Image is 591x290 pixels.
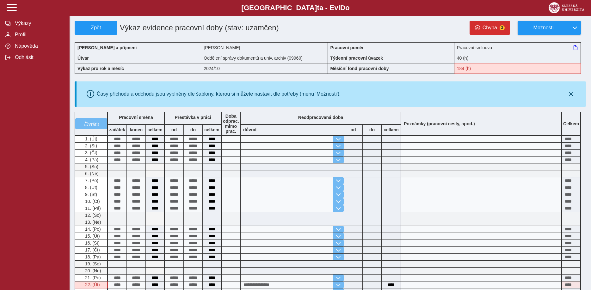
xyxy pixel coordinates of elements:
[84,261,101,266] span: 19. (So)
[165,127,183,132] b: od
[382,127,401,132] b: celkem
[203,127,221,132] b: celkem
[117,21,288,35] h1: Výkaz evidence pracovní doby (stav: uzamčen)
[84,150,97,155] span: 3. (Čt)
[146,127,164,132] b: celkem
[77,66,124,71] b: Výkaz pro rok a měsíc
[363,127,381,132] b: do
[483,25,497,31] span: Chyba
[84,282,100,287] span: 22. (Út)
[330,45,364,50] b: Pracovní poměr
[127,127,145,132] b: konec
[84,185,97,190] span: 8. (Út)
[523,25,564,31] span: Možnosti
[13,32,64,38] span: Profil
[77,25,114,31] span: Zpět
[77,56,89,61] b: Útvar
[108,127,126,132] b: začátek
[175,115,211,120] b: Přestávka v práci
[84,234,100,239] span: 15. (Út)
[84,247,100,252] span: 17. (Čt)
[75,118,107,129] button: vrátit
[84,206,101,211] span: 11. (Pá)
[84,240,100,246] span: 16. (St)
[518,21,569,35] button: Možnosti
[201,42,328,53] div: [PERSON_NAME]
[563,121,579,126] b: Celkem
[340,4,345,12] span: D
[84,199,100,204] span: 10. (Čt)
[84,164,98,169] span: 5. (So)
[184,127,202,132] b: do
[201,63,328,74] div: 2024/10
[330,66,389,71] b: Měsíční fond pracovní doby
[75,21,117,35] button: Zpět
[84,275,101,280] span: 21. (Po)
[500,25,505,30] span: 3
[454,63,581,74] div: Fond pracovní doby (184 h) a součet hodin (185:15 h) se neshodují!
[84,213,101,218] span: 12. (So)
[201,53,328,63] div: Oddělení správy dokumentů a univ. archiv (09960)
[243,127,256,132] b: důvod
[84,192,97,197] span: 9. (St)
[97,91,341,97] div: Časy příchodu a odchodu jsou vyplněny dle šablony, kterou si můžete nastavit dle potřeby (menu 'M...
[454,42,581,53] div: Pracovní smlouva
[84,136,97,141] span: 1. (Út)
[77,45,137,50] b: [PERSON_NAME] a příjmení
[345,4,350,12] span: o
[344,127,362,132] b: od
[13,21,64,26] span: Výkazy
[75,281,108,288] div: Dovolená není vykázaná v systému Magion!
[330,56,383,61] b: Týdenní pracovní úvazek
[19,4,572,12] b: [GEOGRAPHIC_DATA] a - Evi
[84,157,98,162] span: 4. (Pá)
[549,2,584,13] img: logo_web_su.png
[317,4,319,12] span: t
[84,171,99,176] span: 6. (Ne)
[84,227,101,232] span: 14. (Po)
[84,254,101,259] span: 18. (Pá)
[223,114,239,134] b: Doba odprac. mimo prac.
[13,55,64,60] span: Odhlásit
[470,21,510,35] button: Chyba3
[401,121,477,126] b: Poznámky (pracovní cesty, apod.)
[84,178,98,183] span: 7. (Po)
[119,115,153,120] b: Pracovní směna
[298,115,343,120] b: Neodpracovaná doba
[454,53,581,63] div: 40 (h)
[89,121,99,126] span: vrátit
[13,43,64,49] span: Nápověda
[84,268,101,273] span: 20. (Ne)
[84,143,97,148] span: 2. (St)
[84,220,101,225] span: 13. (Ne)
